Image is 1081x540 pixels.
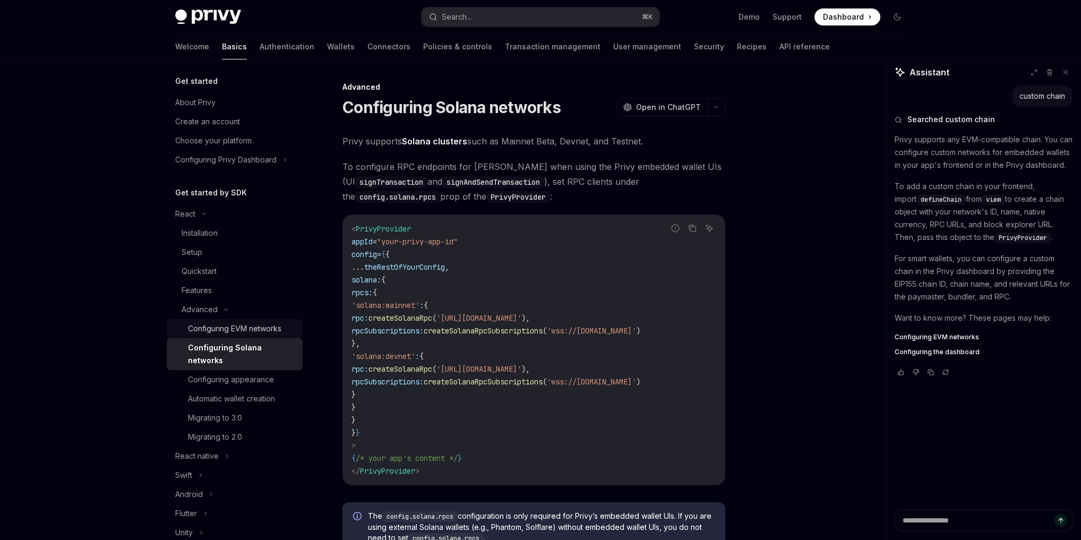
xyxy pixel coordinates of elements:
span: defineChain [921,195,962,204]
span: } [351,428,356,438]
a: User management [613,34,681,59]
span: { [381,250,385,259]
span: ( [432,313,436,323]
span: ... [351,262,364,272]
button: Toggle dark mode [889,8,906,25]
a: Features [167,281,303,300]
span: "your-privy-app-id" [377,237,458,246]
div: Choose your platform [175,134,252,147]
code: signAndSendTransaction [442,176,544,188]
span: rpcSubscriptions: [351,377,424,387]
span: Searched custom chain [907,114,995,125]
button: Copy the contents from the code block [685,221,699,235]
span: ) [636,377,640,387]
a: Configuring EVM networks [167,319,303,338]
code: signTransaction [355,176,427,188]
a: Automatic wallet creation [167,389,303,408]
span: ), [521,364,530,374]
button: Vote that response was good [895,367,907,378]
img: dark logo [175,10,241,24]
span: }, [351,339,360,348]
button: Vote that response was not good [910,367,922,378]
a: About Privy [167,93,303,112]
span: ( [543,377,547,387]
button: Configuring Privy Dashboard [167,150,303,169]
span: } [351,390,356,399]
span: PrivyProvider [356,224,411,234]
div: Migrating to 2.0 [188,431,242,443]
span: appId [351,237,373,246]
span: { [373,288,377,297]
a: Migrating to 2.0 [167,427,303,447]
a: Wallets [327,34,355,59]
span: } [356,428,360,438]
span: ) [636,326,640,336]
button: Swift [167,466,303,485]
div: Swift [175,469,192,482]
span: { [381,275,385,285]
span: rpc: [351,313,368,323]
span: /* your app's content */ [356,453,458,463]
p: Want to know more? These pages may help: [895,312,1073,324]
span: } [351,415,356,425]
span: = [373,237,377,246]
div: Automatic wallet creation [188,392,275,405]
span: Assistant [910,66,949,79]
a: Policies & controls [423,34,492,59]
div: Installation [182,227,218,239]
span: 'solana:mainnet' [351,301,419,310]
a: API reference [779,34,830,59]
span: = [377,250,381,259]
div: custom chain [1019,91,1065,101]
button: Open in ChatGPT [616,98,707,116]
a: Choose your platform [167,131,303,150]
span: 'wss://[DOMAIN_NAME]' [547,326,636,336]
span: > [351,441,356,450]
div: Features [182,284,212,297]
span: theRestOfYourConfig [364,262,445,272]
span: { [424,301,428,310]
div: React [175,208,195,220]
span: < [351,224,356,234]
code: PrivyProvider [486,191,550,203]
p: Privy supports any EVM-compatible chain. You can configure custom networks for embedded wallets i... [895,133,1073,172]
button: Ask AI [702,221,716,235]
a: Welcome [175,34,209,59]
span: ( [432,364,436,374]
a: Configuring EVM networks [895,333,1073,341]
span: Configuring EVM networks [895,333,979,341]
p: For smart wallets, you can configure a custom chain in the Privy dashboard by providing the EIP15... [895,252,1073,303]
button: Send message [1054,514,1067,527]
span: { [419,352,424,361]
button: Advanced [167,300,303,319]
span: 'wss://[DOMAIN_NAME]' [547,377,636,387]
span: } [351,402,356,412]
a: Basics [222,34,247,59]
div: Create an account [175,115,240,128]
h5: Get started by SDK [175,186,247,199]
span: createSolanaRpc [368,313,432,323]
h5: Get started [175,75,218,88]
span: Configuring the dashboard [895,348,980,356]
span: ( [543,326,547,336]
a: Support [773,12,802,22]
span: '[URL][DOMAIN_NAME]' [436,313,521,323]
span: { [351,453,356,463]
span: PrivyProvider [360,466,415,476]
div: Flutter [175,507,197,520]
a: Installation [167,224,303,243]
a: Dashboard [814,8,880,25]
span: } [458,453,462,463]
span: '[URL][DOMAIN_NAME]' [436,364,521,374]
button: React [167,204,303,224]
span: config [351,250,377,259]
div: Search... [442,11,471,23]
a: Configuring Solana networks [167,338,303,370]
a: Create an account [167,112,303,131]
div: Unity [175,526,193,539]
a: Setup [167,243,303,262]
span: : [419,301,424,310]
span: rpcSubscriptions: [351,326,424,336]
span: To configure RPC endpoints for [PERSON_NAME] when using the Privy embedded wallet UIs (UI and ), ... [342,159,725,204]
span: 'solana:devnet' [351,352,415,361]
